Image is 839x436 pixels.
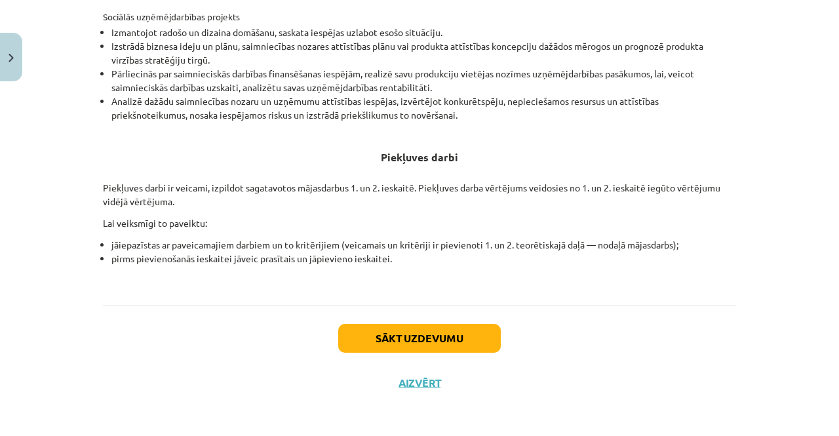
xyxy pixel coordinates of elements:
[111,26,736,39] li: Izmantojot radošo un dizaina domāšanu, saskata iespējas uzlabot esošo situāciju.
[111,67,736,94] li: Pārliecinās par saimnieciskās darbības finansēšanas iespējām, realizē savu produkciju vietējas no...
[111,238,736,252] li: jāiepazīstas ar paveicamajiem darbiem un to kritērijiem (veicamais un kritēriji ir pievienoti 1. ...
[381,150,458,164] strong: Piekļuves darbi
[111,94,736,122] li: Analizē dažādu saimniecības nozaru un uzņēmumu attīstības iespējas, izvērtējot konkurētspēju, nep...
[103,216,736,230] p: Lai veiksmīgi to paveiktu:
[111,39,736,67] li: Izstrādā biznesa ideju un plānu, saimniecības nozares attīstības plānu vai produkta attīstības ko...
[111,252,736,266] li: pirms pievienošanās ieskaitei jāveic prasītais un jāpievieno ieskaitei.
[395,376,444,389] button: Aizvērt
[338,324,501,353] button: Sākt uzdevumu
[103,181,736,208] p: Piekļuves darbi ir veicami, izpildot sagatavotos mājasdarbus 1. un 2. ieskaitē. Piekļuves darba v...
[9,54,14,62] img: icon-close-lesson-0947bae3869378f0d4975bcd49f059093ad1ed9edebbc8119c70593378902aed.svg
